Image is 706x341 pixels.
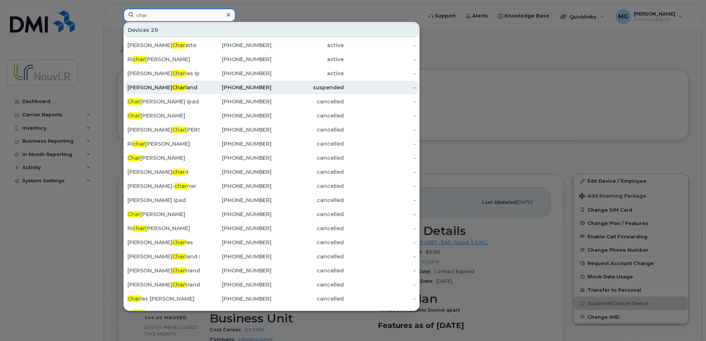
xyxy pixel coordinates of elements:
div: [PHONE_NUMBER] [200,211,272,218]
div: cancelled [272,154,344,162]
div: [PERSON_NAME] les [127,239,200,246]
div: [PERSON_NAME] ette [127,42,200,49]
span: char [133,140,145,147]
div: [PERSON_NAME] [127,112,200,119]
div: [PERSON_NAME] Ipad [127,196,200,204]
div: - [344,112,416,119]
div: [PERSON_NAME] land Ipad [127,253,200,260]
div: cancelled [272,267,344,274]
div: - [344,196,416,204]
div: cancelled [272,140,344,148]
div: cancelled [272,168,344,176]
div: [PHONE_NUMBER] [200,70,272,77]
div: - [344,84,416,91]
div: - [344,42,416,49]
div: cancelled [272,309,344,317]
span: Char [172,42,185,49]
a: [PERSON_NAME]Charland[PHONE_NUMBER]suspended- [124,81,419,94]
div: les [PERSON_NAME] [127,295,200,302]
div: active [272,42,344,49]
div: cancelled [272,225,344,232]
a: Richar[PERSON_NAME][PHONE_NUMBER]active- [124,53,419,66]
div: active [272,70,344,77]
div: - [344,253,416,260]
span: Char [172,70,185,77]
div: [PHONE_NUMBER] [200,225,272,232]
span: Char [172,281,185,288]
div: Ri [PERSON_NAME] [127,56,200,63]
span: Char [172,253,185,260]
div: [PHONE_NUMBER] [200,140,272,148]
span: Char [172,239,185,246]
div: [PHONE_NUMBER] [200,56,272,63]
div: [PHONE_NUMBER] [200,267,272,274]
span: char [172,169,185,175]
div: [PERSON_NAME]- rier [127,182,200,190]
div: - [344,239,416,246]
div: [PERSON_NAME] [127,211,200,218]
div: [PERSON_NAME] [PERSON_NAME] [127,126,200,133]
span: Char [127,155,140,161]
div: [PHONE_NUMBER] [200,42,272,49]
div: [PERSON_NAME] trand-fiset [127,281,200,288]
div: cancelled [272,126,344,133]
a: [PERSON_NAME]chard[PHONE_NUMBER]cancelled- [124,165,419,179]
div: - [344,211,416,218]
span: Char [172,267,185,274]
div: [PHONE_NUMBER] [200,281,272,288]
div: - [344,267,416,274]
a: Char[PERSON_NAME] Ipad[PHONE_NUMBER]cancelled- [124,95,419,108]
span: Char [127,211,140,218]
a: Richar[PERSON_NAME][PHONE_NUMBER]cancelled- [124,306,419,320]
div: - [344,295,416,302]
div: - [344,70,416,77]
div: cancelled [272,112,344,119]
div: [PHONE_NUMBER] [200,295,272,302]
span: Char [172,126,185,133]
div: [PHONE_NUMBER] [200,239,272,246]
div: [PHONE_NUMBER] [200,112,272,119]
span: char [133,56,145,63]
span: char [133,225,145,232]
div: [PERSON_NAME] [127,154,200,162]
div: [PHONE_NUMBER] [200,154,272,162]
div: [PHONE_NUMBER] [200,84,272,91]
div: [PHONE_NUMBER] [200,126,272,133]
div: - [344,225,416,232]
div: [PHONE_NUMBER] [200,182,272,190]
a: [PERSON_NAME]-charrier[PHONE_NUMBER]cancelled- [124,179,419,193]
div: [PERSON_NAME] les Ipad [127,70,200,77]
div: - [344,154,416,162]
div: suspended [272,84,344,91]
div: Ri [PERSON_NAME] [127,140,200,148]
a: [PERSON_NAME]Charles Ipad[PHONE_NUMBER]active- [124,67,419,80]
div: cancelled [272,196,344,204]
div: [PERSON_NAME] trand-fiset Ipad [127,267,200,274]
div: cancelled [272,239,344,246]
span: Char [127,98,140,105]
div: cancelled [272,253,344,260]
div: [PHONE_NUMBER] [200,98,272,105]
div: [PERSON_NAME] land [127,84,200,91]
span: Char [127,295,140,302]
div: [PHONE_NUMBER] [200,309,272,317]
div: - [344,182,416,190]
a: Char[PERSON_NAME][PHONE_NUMBER]cancelled- [124,151,419,165]
div: - [344,56,416,63]
div: [PERSON_NAME] Ipad [127,98,200,105]
span: char [174,183,187,189]
div: [PERSON_NAME] d [127,168,200,176]
div: cancelled [272,98,344,105]
div: cancelled [272,211,344,218]
a: Richar[PERSON_NAME][PHONE_NUMBER]cancelled- [124,137,419,150]
div: cancelled [272,281,344,288]
span: char [133,309,145,316]
div: - [344,126,416,133]
div: - [344,168,416,176]
a: [PERSON_NAME]Charette[PHONE_NUMBER]active- [124,39,419,52]
a: Charles [PERSON_NAME][PHONE_NUMBER]cancelled- [124,292,419,305]
div: - [344,309,416,317]
a: [PERSON_NAME] Ipad[PHONE_NUMBER]cancelled- [124,193,419,207]
span: 29 [151,26,158,34]
a: Char[PERSON_NAME][PHONE_NUMBER]cancelled- [124,208,419,221]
